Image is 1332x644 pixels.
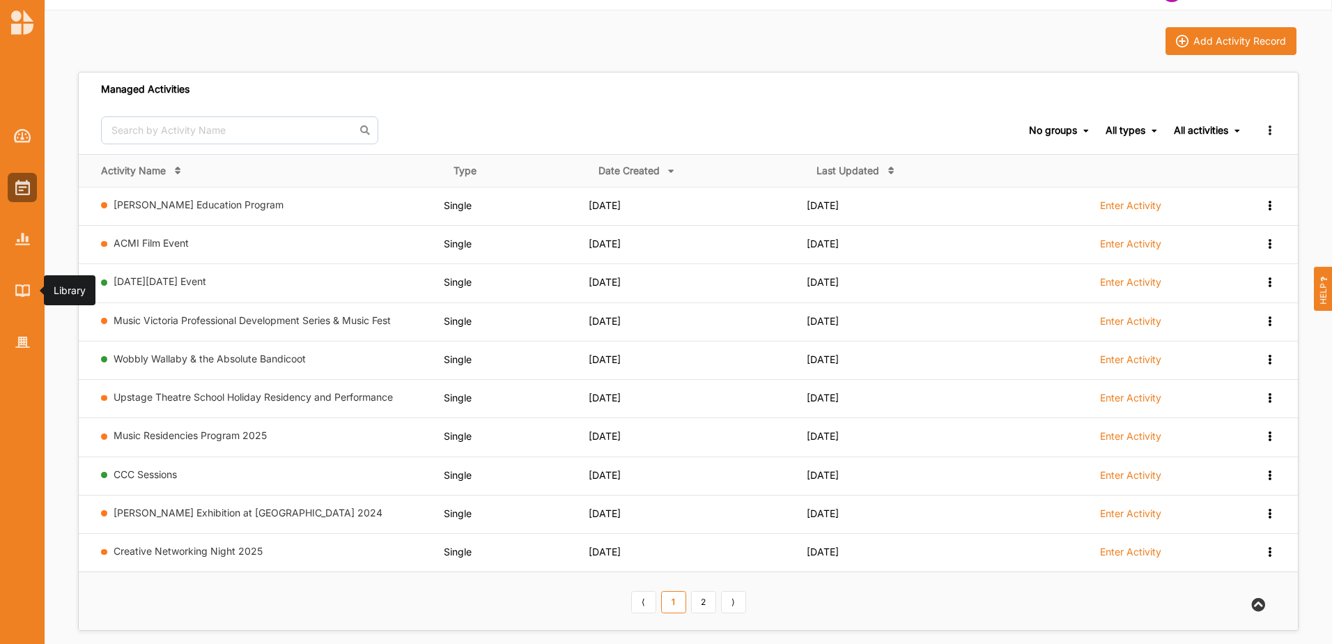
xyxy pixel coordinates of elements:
a: Enter Activity [1100,468,1161,489]
a: 2 [691,591,716,613]
span: Single [444,353,472,365]
label: Enter Activity [1100,238,1161,250]
span: [DATE] [807,392,839,404]
a: Wobbly Wallaby & the Absolute Bandicoot [114,353,306,365]
a: Enter Activity [1100,314,1161,335]
a: Previous item [631,591,656,613]
span: Single [444,469,472,481]
a: 1 [661,591,686,613]
a: Enter Activity [1100,545,1161,566]
a: Next item [721,591,746,613]
span: Single [444,430,472,442]
img: icon [1176,35,1188,47]
a: Dashboard [8,121,37,151]
a: Music Victoria Professional Development Series & Music Fest [114,314,391,326]
input: Search by Activity Name [101,116,378,144]
div: All types [1106,124,1145,137]
img: Reports [15,233,30,245]
span: [DATE] [589,430,621,442]
img: Activities [15,180,30,195]
span: [DATE] [807,430,839,442]
a: Creative Networking Night 2025 [114,545,263,557]
a: Activities [8,173,37,202]
label: Enter Activity [1100,546,1161,558]
span: Single [444,546,472,558]
span: Single [444,199,472,211]
span: [DATE] [807,469,839,481]
a: Enter Activity [1100,353,1161,374]
span: [DATE] [589,199,621,211]
div: No groups [1029,124,1077,137]
label: Enter Activity [1100,353,1161,366]
label: Enter Activity [1100,276,1161,289]
a: [PERSON_NAME] Education Program [114,199,284,210]
span: [DATE] [589,276,621,288]
span: [DATE] [589,353,621,365]
a: Enter Activity [1100,391,1161,412]
th: Type [444,154,589,187]
label: Enter Activity [1100,430,1161,443]
span: [DATE] [589,469,621,481]
img: Organisation [15,337,30,348]
div: Pagination Navigation [628,589,748,613]
div: Library [54,284,86,298]
a: [DATE][DATE] Event [114,275,206,287]
img: Dashboard [14,129,31,143]
span: Single [444,276,472,288]
span: [DATE] [807,507,839,519]
span: [DATE] [589,392,621,404]
label: Enter Activity [1100,469,1161,482]
a: CCC Sessions [114,468,177,480]
span: [DATE] [807,199,839,211]
span: [DATE] [589,315,621,327]
a: ACMI Film Event [114,237,189,249]
div: All activities [1174,124,1228,137]
span: Single [444,315,472,327]
label: Enter Activity [1100,392,1161,404]
a: Enter Activity [1100,237,1161,258]
span: [DATE] [807,276,839,288]
label: Enter Activity [1100,507,1161,520]
span: [DATE] [807,353,839,365]
a: [PERSON_NAME] Exhibition at [GEOGRAPHIC_DATA] 2024 [114,507,382,519]
a: Enter Activity [1100,199,1161,220]
span: [DATE] [589,507,621,519]
span: [DATE] [807,315,839,327]
button: iconAdd Activity Record [1165,27,1296,55]
a: Enter Activity [1100,429,1161,450]
a: Organisation [8,328,37,357]
span: [DATE] [589,238,621,250]
div: Add Activity Record [1193,35,1286,47]
span: Single [444,507,472,519]
a: Reports [8,224,37,254]
div: Date Created [598,164,660,177]
label: Enter Activity [1100,199,1161,212]
div: Activity Name [101,164,166,177]
span: [DATE] [807,546,839,558]
span: Single [444,238,472,250]
img: Library [15,284,30,296]
a: Library [8,276,37,305]
span: [DATE] [807,238,839,250]
label: Enter Activity [1100,315,1161,328]
a: Upstage Theatre School Holiday Residency and Performance [114,391,393,403]
a: Enter Activity [1100,275,1161,296]
div: Managed Activities [101,83,189,95]
span: Single [444,392,472,404]
a: Enter Activity [1100,507,1161,528]
div: Last Updated [816,164,879,177]
img: logo [11,10,33,35]
a: Music Residencies Program 2025 [114,429,267,441]
span: [DATE] [589,546,621,558]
